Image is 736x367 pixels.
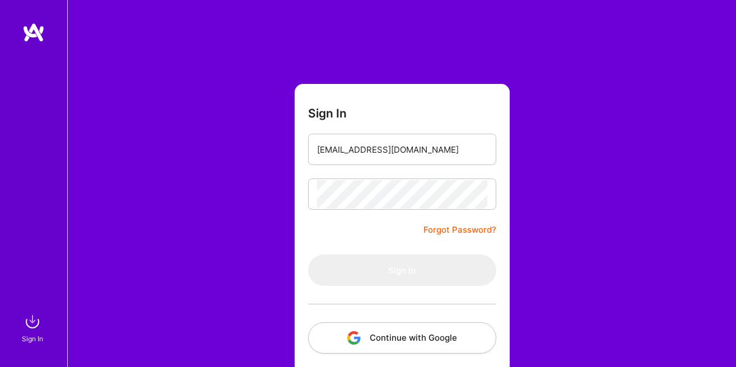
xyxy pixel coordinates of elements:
img: logo [22,22,45,43]
input: Email... [317,135,487,164]
div: Sign In [22,333,43,345]
h3: Sign In [308,106,347,120]
button: Sign In [308,255,496,286]
a: sign inSign In [24,310,44,345]
img: sign in [21,310,44,333]
a: Forgot Password? [423,223,496,237]
button: Continue with Google [308,322,496,354]
img: icon [347,331,361,345]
